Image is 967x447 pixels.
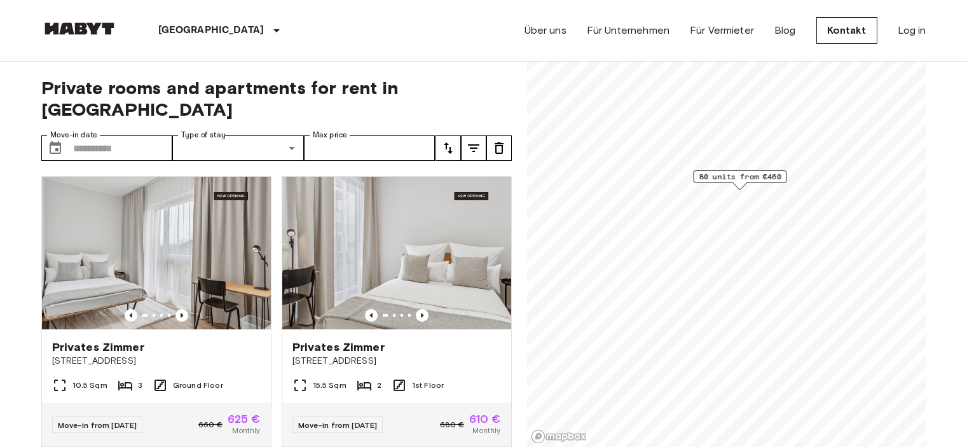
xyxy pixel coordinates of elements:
[412,380,444,391] span: 1st Floor
[440,419,464,430] span: 680 €
[52,340,144,355] span: Privates Zimmer
[461,135,486,161] button: tune
[486,135,512,161] button: tune
[43,135,68,161] button: Choose date
[175,309,188,322] button: Previous image
[774,23,796,38] a: Blog
[313,380,346,391] span: 15.5 Sqm
[52,355,261,368] span: [STREET_ADDRESS]
[228,413,261,425] span: 625 €
[525,23,566,38] a: Über uns
[469,413,501,425] span: 610 €
[365,309,378,322] button: Previous image
[816,17,877,44] a: Kontakt
[282,177,511,329] img: Marketing picture of unit DE-13-001-111-002
[41,22,118,35] img: Habyt
[72,380,107,391] span: 10.5 Sqm
[298,420,378,430] span: Move-in from [DATE]
[41,176,271,447] a: Marketing picture of unit DE-13-001-002-001Previous imagePrevious imagePrivates Zimmer[STREET_ADD...
[690,23,754,38] a: Für Vermieter
[42,177,271,329] img: Marketing picture of unit DE-13-001-002-001
[50,130,97,141] label: Move-in date
[232,425,260,436] span: Monthly
[138,380,142,391] span: 3
[693,170,786,190] div: Map marker
[173,380,223,391] span: Ground Floor
[531,429,587,444] a: Mapbox logo
[699,171,781,182] span: 80 units from €460
[198,419,223,430] span: 660 €
[282,176,512,447] a: Marketing picture of unit DE-13-001-111-002Previous imagePrevious imagePrivates Zimmer[STREET_ADD...
[158,23,264,38] p: [GEOGRAPHIC_DATA]
[313,130,347,141] label: Max price
[472,425,500,436] span: Monthly
[292,355,501,368] span: [STREET_ADDRESS]
[181,130,226,141] label: Type of stay
[292,340,385,355] span: Privates Zimmer
[377,380,381,391] span: 2
[58,420,137,430] span: Move-in from [DATE]
[125,309,137,322] button: Previous image
[898,23,926,38] a: Log in
[435,135,461,161] button: tune
[41,77,512,120] span: Private rooms and apartments for rent in [GEOGRAPHIC_DATA]
[416,309,429,322] button: Previous image
[587,23,669,38] a: Für Unternehmen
